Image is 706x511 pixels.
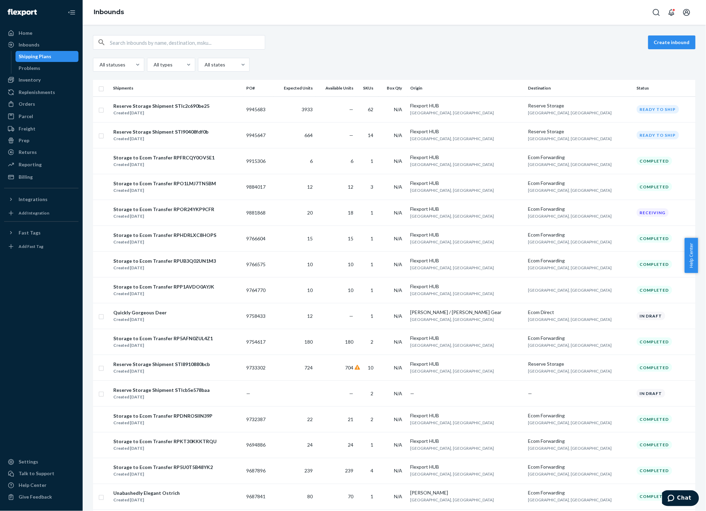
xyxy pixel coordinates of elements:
span: — [349,106,353,112]
div: Flexport HUB [411,361,523,367]
div: In draft [637,389,665,398]
div: Flexport HUB [411,283,523,290]
span: 15 [348,236,353,241]
span: [GEOGRAPHIC_DATA], [GEOGRAPHIC_DATA] [528,188,612,193]
span: [GEOGRAPHIC_DATA], [GEOGRAPHIC_DATA] [411,136,494,141]
div: Created [DATE] [113,471,213,478]
span: [GEOGRAPHIC_DATA], [GEOGRAPHIC_DATA] [528,420,612,425]
button: Open account menu [680,6,694,19]
span: 1 [371,261,373,267]
div: Ecom Direct [528,309,631,316]
span: N/A [394,287,402,293]
span: N/A [394,158,402,164]
div: Flexport HUB [411,464,523,471]
span: 2 [371,339,373,345]
span: [GEOGRAPHIC_DATA], [GEOGRAPHIC_DATA] [528,368,612,374]
td: 9733302 [243,355,274,380]
div: Orders [19,101,35,107]
span: 10 [348,261,353,267]
span: [GEOGRAPHIC_DATA], [GEOGRAPHIC_DATA] [411,472,494,477]
span: 70 [348,494,353,500]
div: Flexport HUB [411,128,523,135]
div: [PERSON_NAME] / [PERSON_NAME] Gear [411,309,523,316]
span: 6 [351,158,353,164]
div: Problems [19,65,41,72]
div: Add Fast Tag [19,243,43,249]
span: [GEOGRAPHIC_DATA], [GEOGRAPHIC_DATA] [411,239,494,244]
div: Ready to ship [637,105,679,114]
span: 10 [307,261,313,267]
span: [GEOGRAPHIC_DATA], [GEOGRAPHIC_DATA] [528,343,612,348]
div: Created [DATE] [113,135,208,142]
a: Replenishments [4,87,79,98]
div: Created [DATE] [113,342,213,349]
div: Inbounds [19,41,40,48]
span: [GEOGRAPHIC_DATA], [GEOGRAPHIC_DATA] [528,136,612,141]
div: Ecom Forwarding [528,464,631,471]
div: Ready to ship [637,131,679,139]
th: Status [634,80,696,96]
div: Flexport HUB [411,206,523,212]
div: Replenishments [19,89,55,96]
a: Prep [4,135,79,146]
span: N/A [394,236,402,241]
span: 10 [348,287,353,293]
div: Ecom Forwarding [528,490,631,497]
span: 12 [348,184,353,190]
span: [GEOGRAPHIC_DATA], [GEOGRAPHIC_DATA] [411,162,494,167]
div: Completed [637,492,672,501]
span: 24 [348,442,353,448]
span: 24 [307,442,313,448]
span: 18 [348,210,353,216]
span: 724 [304,365,313,371]
span: — [349,132,353,138]
a: Help Center [4,480,79,491]
a: Reporting [4,159,79,170]
div: Storage to Ecom Transfer RPFRCQY0OV5E1 [113,154,215,161]
div: Created [DATE] [113,290,214,297]
div: Reporting [19,161,42,168]
span: 6 [310,158,313,164]
th: Expected Units [274,80,316,96]
span: 664 [304,132,313,138]
a: Returns [4,147,79,158]
td: 9687896 [243,458,274,484]
div: Settings [19,459,38,466]
input: All states [204,61,205,68]
div: Returns [19,149,37,156]
a: Inbounds [4,39,79,50]
button: Create inbound [648,35,696,49]
span: — [246,390,250,396]
div: Ecom Forwarding [528,438,631,445]
span: [GEOGRAPHIC_DATA], [GEOGRAPHIC_DATA] [411,265,494,270]
div: Storage to Ecom Transfer RPKT30KKKTRQU [113,438,217,445]
td: 9754617 [243,329,274,355]
div: Reserve Storage Shipment STI8910880bcb [113,361,210,368]
span: N/A [394,442,402,448]
button: Open Search Box [650,6,663,19]
span: [GEOGRAPHIC_DATA], [GEOGRAPHIC_DATA] [411,446,494,451]
span: 180 [304,339,313,345]
span: [GEOGRAPHIC_DATA], [GEOGRAPHIC_DATA] [528,446,612,451]
div: Integrations [19,196,48,203]
span: [GEOGRAPHIC_DATA], [GEOGRAPHIC_DATA] [411,343,494,348]
div: Created [DATE] [113,419,212,426]
a: Billing [4,171,79,182]
span: [GEOGRAPHIC_DATA], [GEOGRAPHIC_DATA] [411,420,494,425]
th: Box Qty [379,80,408,96]
div: Receiving [637,208,669,217]
div: Created [DATE] [113,264,216,271]
div: Ecom Forwarding [528,231,631,238]
div: Created [DATE] [113,161,215,168]
div: Completed [637,363,672,372]
span: 2 [371,390,373,396]
div: Created [DATE] [113,497,180,504]
div: Flexport HUB [411,412,523,419]
span: [GEOGRAPHIC_DATA], [GEOGRAPHIC_DATA] [528,239,612,244]
div: Storage to Ecom Transfer RPHDRLXC8HOPS [113,232,216,239]
th: Origin [408,80,526,96]
div: Completed [637,441,672,449]
a: Inbounds [94,8,124,16]
div: Ecom Forwarding [528,335,631,342]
